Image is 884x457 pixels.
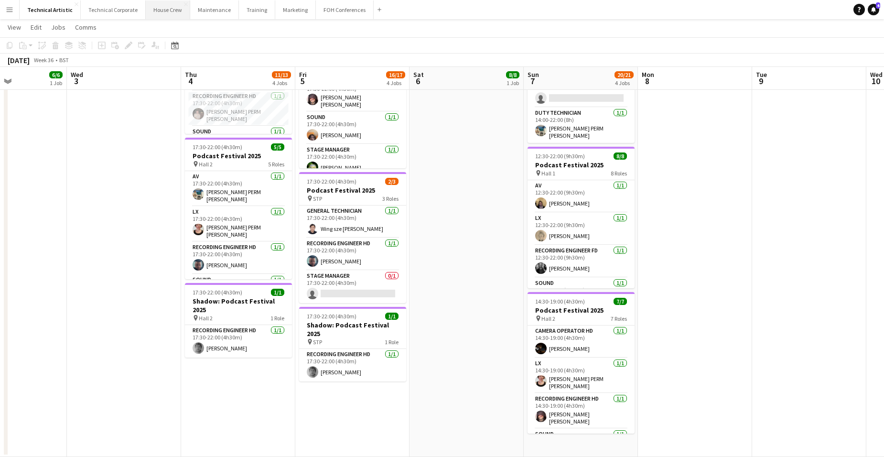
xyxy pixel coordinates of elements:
app-card-role: Recording Engineer HD1/117:30-22:00 (4h30m)[PERSON_NAME] [185,325,292,358]
a: 4 [868,4,879,15]
span: Edit [31,23,42,32]
h3: Shadow: Podcast Festival 2025 [299,321,406,338]
span: 20/21 [614,71,634,78]
span: 11/13 [272,71,291,78]
app-card-role: Stage Manager0/117:30-22:00 (4h30m) [299,271,406,303]
app-card-role: LX1/112:30-22:00 (9h30m)[PERSON_NAME] [528,213,635,245]
a: Jobs [47,21,69,33]
span: 7 Roles [611,315,627,322]
div: 1 Job [507,79,519,87]
span: 7/7 [614,298,627,305]
span: 16/17 [386,71,405,78]
span: 17:30-22:00 (4h30m) [193,289,242,296]
span: 17:30-22:00 (4h30m) [307,313,356,320]
span: 12:30-22:00 (9h30m) [535,152,585,160]
span: 7 [526,76,539,87]
span: 17:30-22:00 (4h30m) [193,143,242,151]
app-card-role: LX1/117:30-22:00 (4h30m)[PERSON_NAME] PERM [PERSON_NAME] [185,207,292,242]
span: 6/6 [49,71,63,78]
span: 2/3 [385,178,399,185]
div: 4 Jobs [615,79,633,87]
span: Sun [528,70,539,79]
span: 8 [640,76,654,87]
button: Training [239,0,275,19]
app-card-role: Duty Technician1/114:00-22:00 (8h)[PERSON_NAME] PERM [PERSON_NAME] [528,108,635,143]
app-card-role: Recording Engineer HD1/117:30-22:00 (4h30m)[PERSON_NAME] PERM [PERSON_NAME] [185,91,292,126]
h3: Podcast Festival 2025 [528,161,635,169]
button: FOH Conferences [316,0,374,19]
h3: Podcast Festival 2025 [299,186,406,195]
span: 17:30-22:00 (4h30m) [307,178,356,185]
span: 5 [298,76,307,87]
span: View [8,23,21,32]
span: Hall 1 [541,170,555,177]
h3: Podcast Festival 2025 [528,306,635,315]
app-card-role: LX1/114:30-19:00 (4h30m)[PERSON_NAME] PERM [PERSON_NAME] [528,358,635,393]
span: 1/1 [385,313,399,320]
span: Fri [299,70,307,79]
div: 4 Jobs [387,79,405,87]
span: 5 Roles [268,161,284,168]
span: 1 Role [385,338,399,346]
app-job-card: 17:30-22:00 (4h30m)1/1Shadow: Podcast Festival 2025 STP1 RoleRecording Engineer HD1/117:30-22:00 ... [299,307,406,381]
span: 4 [183,76,197,87]
app-card-role: Recording Engineer FD1/112:30-22:00 (9h30m)[PERSON_NAME] [528,245,635,278]
app-card-role: General Technician1/117:30-22:00 (4h30m)Wing sze [PERSON_NAME] [299,206,406,238]
button: House Crew [146,0,190,19]
app-card-role: AV1/117:30-22:00 (4h30m)[PERSON_NAME] PERM [PERSON_NAME] [185,171,292,207]
span: 1 Role [270,315,284,322]
span: STP [313,338,322,346]
span: 3 Roles [382,195,399,202]
div: 4 Jobs [272,79,291,87]
div: 1 Job [50,79,62,87]
span: Hall 2 [541,315,555,322]
span: Comms [75,23,97,32]
app-job-card: 12:30-22:00 (9h30m)8/8Podcast Festival 2025 Hall 18 RolesAV1/112:30-22:00 (9h30m)[PERSON_NAME]LX1... [528,147,635,288]
span: Sat [413,70,424,79]
app-card-role: Recording Engineer HD1/117:30-22:00 (4h30m)[PERSON_NAME] [299,238,406,271]
app-job-card: 14:30-19:00 (4h30m)7/7Podcast Festival 2025 Hall 27 RolesCamera Operator HD1/114:30-19:00 (4h30m)... [528,292,635,434]
app-card-role: AV1/112:30-22:00 (9h30m)[PERSON_NAME] [528,180,635,213]
button: Maintenance [190,0,239,19]
app-card-role: Recording Engineer HD1/117:30-22:00 (4h30m)[PERSON_NAME] [185,242,292,274]
button: Marketing [275,0,316,19]
span: 8/8 [506,71,519,78]
span: 3 [69,76,83,87]
h3: Podcast Festival 2025 [185,152,292,160]
span: 14:30-19:00 (4h30m) [535,298,585,305]
a: Edit [27,21,45,33]
span: 9 [755,76,767,87]
span: Thu [185,70,197,79]
span: 8 Roles [611,170,627,177]
app-card-role: Sound1/1 [185,274,292,307]
span: 8/8 [614,152,627,160]
a: Comms [71,21,100,33]
div: 17:30-22:00 (4h30m)5/5Podcast Festival 2025 Hall 25 RolesAV1/117:30-22:00 (4h30m)[PERSON_NAME] PE... [185,138,292,279]
span: 4 [876,2,880,9]
span: Jobs [51,23,65,32]
app-card-role: Stage Manager1/117:30-22:00 (4h30m)[PERSON_NAME] [299,144,406,177]
a: View [4,21,25,33]
span: 10 [869,76,883,87]
div: BST [59,56,69,64]
span: Hall 2 [199,315,213,322]
span: Hall 2 [199,161,213,168]
h3: Shadow: Podcast Festival 2025 [185,297,292,314]
span: STP [313,195,322,202]
span: Week 36 [32,56,55,64]
span: 6 [412,76,424,87]
div: [DATE] [8,55,30,65]
app-card-role: Sound1/1 [185,126,292,159]
app-card-role: Camera Operator HD1/114:30-19:00 (4h30m)[PERSON_NAME] [528,326,635,358]
app-job-card: 17:30-22:00 (4h30m)2/3Podcast Festival 2025 STP3 RolesGeneral Technician1/117:30-22:00 (4h30m)Win... [299,172,406,303]
span: Tue [756,70,767,79]
span: 5/5 [271,143,284,151]
span: Wed [870,70,883,79]
app-job-card: 17:30-22:00 (4h30m)1/1Shadow: Podcast Festival 2025 Hall 21 RoleRecording Engineer HD1/117:30-22:... [185,283,292,358]
button: Technical Artistic [20,0,81,19]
